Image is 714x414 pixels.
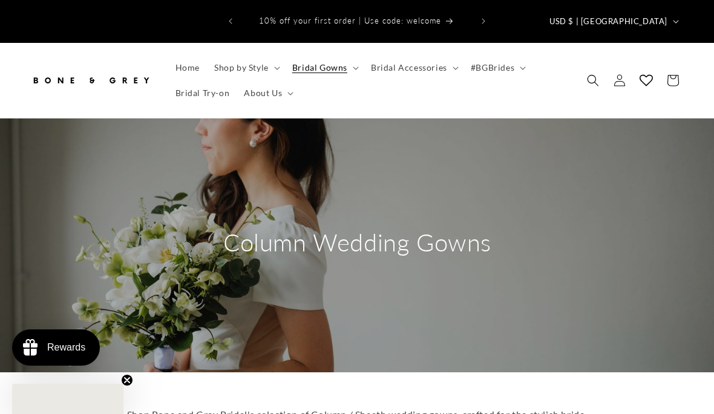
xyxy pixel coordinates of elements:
[292,62,347,73] span: Bridal Gowns
[168,80,237,106] a: Bridal Try-on
[26,62,156,98] a: Bone and Grey Bridal
[542,10,684,33] button: USD $ | [GEOGRAPHIC_DATA]
[175,62,200,73] span: Home
[285,55,364,80] summary: Bridal Gowns
[47,342,85,353] div: Rewards
[217,10,244,33] button: Previous announcement
[207,55,285,80] summary: Shop by Style
[364,55,463,80] summary: Bridal Accessories
[471,62,514,73] span: #BGBrides
[237,80,298,106] summary: About Us
[12,384,123,414] div: Close teaser
[549,16,667,28] span: USD $ | [GEOGRAPHIC_DATA]
[121,374,133,386] button: Close teaser
[244,88,282,99] span: About Us
[214,62,269,73] span: Shop by Style
[259,16,441,25] span: 10% off your first order | Use code: welcome
[30,67,151,94] img: Bone and Grey Bridal
[175,88,230,99] span: Bridal Try-on
[470,10,497,33] button: Next announcement
[223,227,491,258] h2: Column Wedding Gowns
[371,62,447,73] span: Bridal Accessories
[580,67,606,94] summary: Search
[168,55,207,80] a: Home
[463,55,531,80] summary: #BGBrides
